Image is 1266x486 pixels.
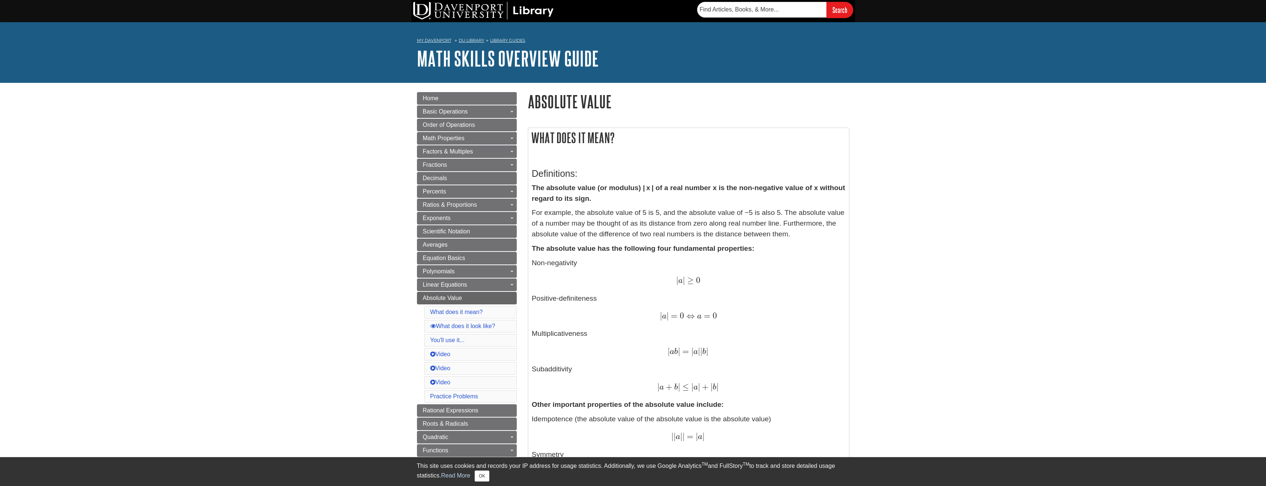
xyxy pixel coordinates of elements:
[660,311,662,321] span: |
[702,431,705,441] span: |
[423,407,478,414] span: Rational Expressions
[423,188,446,195] span: Percents
[417,47,599,70] a: Math Skills Overview Guide
[423,228,470,234] span: Scientific Notation
[423,215,451,221] span: Exponents
[423,242,448,248] span: Averages
[691,346,693,356] span: |
[423,162,447,168] span: Fractions
[417,292,517,304] a: Absolute Value
[671,431,673,441] span: |
[417,212,517,225] a: Exponents
[683,275,685,285] span: |
[417,279,517,291] a: Linear Equations
[666,311,669,321] span: |
[528,92,849,111] h1: Absolute Value
[417,119,517,131] a: Order of Operations
[423,175,447,181] span: Decimals
[417,239,517,251] a: Averages
[713,383,716,391] span: b
[430,337,465,343] a: You'll use it...
[417,105,517,118] a: Basic Operations
[678,277,683,285] span: a
[417,199,517,211] a: Ratios & Proportions
[417,37,451,44] a: My Davenport
[528,128,849,148] h2: What does it mean?
[662,312,666,320] span: a
[417,225,517,238] a: Scientific Notation
[698,346,700,356] span: |
[490,38,525,43] a: Library Guides
[423,421,468,427] span: Roots & Radicals
[417,36,849,47] nav: breadcrumb
[417,92,517,105] a: Home
[417,145,517,158] a: Factors & Multiples
[678,382,680,392] span: |
[417,444,517,457] a: Functions
[417,172,517,185] a: Decimals
[532,168,845,179] h3: Definitions:
[475,470,489,482] button: Close
[678,311,684,321] span: 0
[672,383,678,391] span: b
[702,311,710,321] span: =
[423,268,455,274] span: Polynomials
[417,265,517,278] a: Polynomials
[700,346,702,356] span: |
[680,346,689,356] span: =
[693,348,698,356] span: a
[702,462,708,467] sup: TM
[417,159,517,171] a: Fractions
[676,433,680,441] span: a
[827,2,853,18] input: Search
[532,244,754,252] strong: The absolute value has the following four fundamental properties:
[417,462,849,482] div: This site uses cookies and records your IP address for usage statistics. Additionally, we use Goo...
[680,382,689,392] span: ≤
[430,323,495,329] a: What does it look like?
[413,2,554,20] img: DU Library
[423,122,475,128] span: Order of Operations
[423,135,465,141] span: Math Properties
[696,431,698,441] span: |
[698,382,700,392] span: |
[684,311,695,321] span: ⇔
[423,447,448,453] span: Functions
[417,404,517,417] a: Rational Expressions
[710,382,713,392] span: |
[706,346,708,356] span: |
[532,207,845,239] p: For example, the absolute value of 5 is 5, and the absolute value of −5 is also 5. The absolute v...
[673,431,676,441] span: |
[423,255,465,261] span: Equation Basics
[685,431,693,441] span: =
[716,382,719,392] span: |
[417,431,517,443] a: Quadratic
[423,295,462,301] span: Absolute Value
[700,382,709,392] span: +
[423,202,477,208] span: Ratios & Proportions
[459,38,484,43] a: DU Library
[441,472,470,479] a: Read More
[664,382,672,392] span: +
[697,2,853,18] form: Searches DU Library's articles, books, and more
[423,95,439,101] span: Home
[697,2,827,17] input: Find Articles, Books, & More...
[532,401,724,408] strong: Other important properties of the absolute value include:
[676,275,678,285] span: |
[691,382,693,392] span: |
[430,351,451,357] a: Video
[430,379,451,385] a: Video
[670,348,674,356] span: a
[430,309,483,315] a: What does it mean?
[710,311,717,321] span: 0
[423,148,473,155] span: Factors & Multiples
[693,383,698,391] span: a
[678,346,680,356] span: |
[694,275,700,285] span: 0
[430,365,451,371] a: Video
[423,108,468,115] span: Basic Operations
[698,433,702,441] span: a
[417,252,517,264] a: Equation Basics
[743,462,749,467] sup: TM
[657,382,659,392] span: |
[659,383,664,391] span: a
